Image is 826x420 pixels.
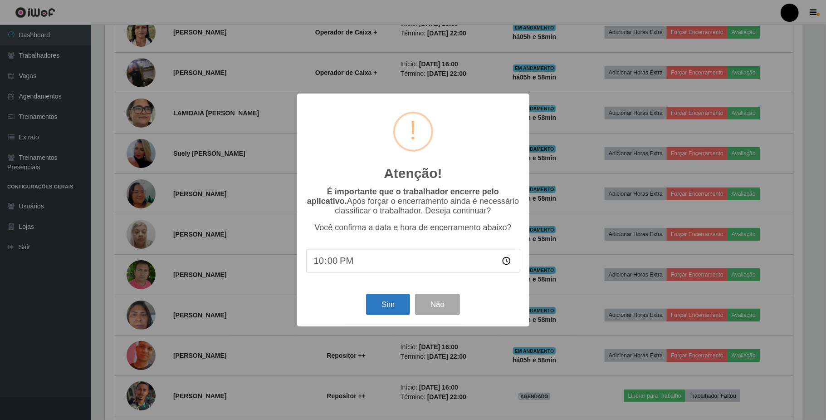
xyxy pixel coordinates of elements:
[306,223,520,232] p: Você confirma a data e hora de encerramento abaixo?
[415,294,460,315] button: Não
[307,187,499,206] b: É importante que o trabalhador encerre pelo aplicativo.
[306,187,520,216] p: Após forçar o encerramento ainda é necessário classificar o trabalhador. Deseja continuar?
[366,294,410,315] button: Sim
[384,165,442,182] h2: Atenção!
